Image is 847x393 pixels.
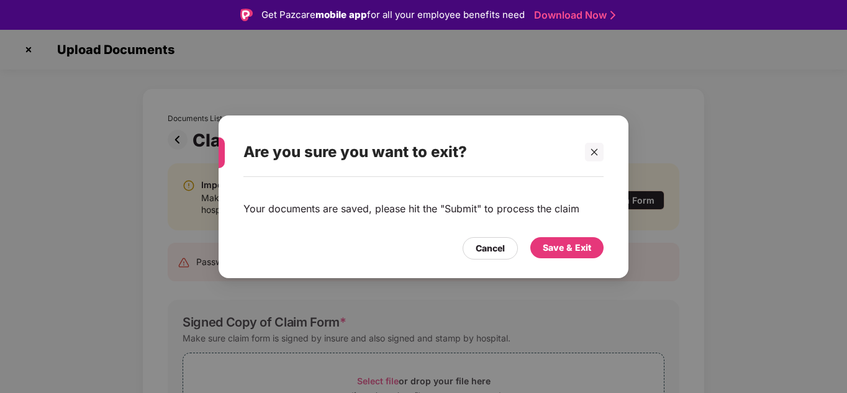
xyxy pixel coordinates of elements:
span: close [590,147,599,156]
img: Stroke [610,9,615,22]
div: Are you sure you want to exit? [243,128,574,176]
strong: mobile app [315,9,367,20]
div: Get Pazcare for all your employee benefits need [261,7,525,22]
a: Download Now [534,9,612,22]
div: Save & Exit [543,240,591,254]
p: Your documents are saved, please hit the "Submit" to process the claim [243,183,579,227]
img: Logo [240,9,253,21]
div: Cancel [476,241,505,255]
